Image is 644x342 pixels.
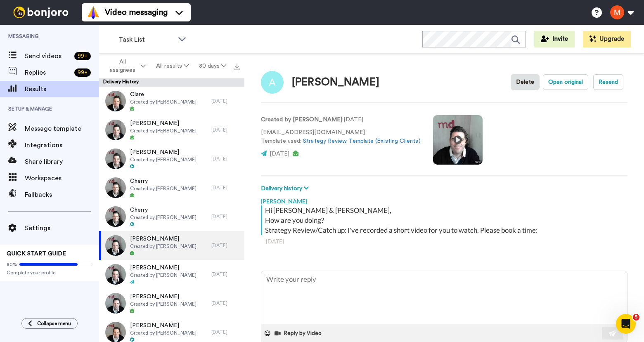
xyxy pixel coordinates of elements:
[99,260,244,289] a: [PERSON_NAME]Created by [PERSON_NAME][DATE]
[21,318,78,329] button: Collapse menu
[261,116,421,124] p: : [DATE]
[130,99,197,105] span: Created by [PERSON_NAME]
[99,289,244,318] a: [PERSON_NAME]Created by [PERSON_NAME][DATE]
[99,173,244,202] a: CherryCreated by [PERSON_NAME][DATE]
[87,6,100,19] img: vm-color.svg
[130,119,197,127] span: [PERSON_NAME]
[583,31,631,47] button: Upgrade
[7,269,92,276] span: Complete your profile
[266,237,623,245] div: [DATE]
[130,127,197,134] span: Created by [PERSON_NAME]
[105,264,126,285] img: ad659c76-1067-4270-858e-e2be0fab6569-thumb.jpg
[261,184,311,193] button: Delivery history
[74,52,91,60] div: 99 +
[74,68,91,77] div: 99 +
[292,76,379,88] div: [PERSON_NAME]
[25,173,99,183] span: Workspaces
[511,74,540,90] button: Delete
[261,117,342,123] strong: Created by [PERSON_NAME]
[99,78,244,87] div: Delivery History
[130,264,197,272] span: [PERSON_NAME]
[265,205,625,235] div: Hi [PERSON_NAME] & [PERSON_NAME], How are you doing? Strategy Review/Catch up: I've recorded a sh...
[130,177,197,185] span: Cherry
[543,74,588,90] button: Open original
[211,184,240,191] div: [DATE]
[274,327,324,340] button: Reply by Video
[105,91,126,111] img: 22981cd6-d423-4b26-ab31-92cb844528cd-thumb.jpg
[99,116,244,144] a: [PERSON_NAME]Created by [PERSON_NAME][DATE]
[25,140,99,150] span: Integrations
[130,292,197,301] span: [PERSON_NAME]
[130,330,197,336] span: Created by [PERSON_NAME]
[211,300,240,307] div: [DATE]
[211,127,240,133] div: [DATE]
[130,185,197,192] span: Created by [PERSON_NAME]
[118,35,174,45] span: Task List
[303,138,420,144] a: Strategy Review Template (Existing Clients)
[105,177,126,198] img: 53c58393-8b19-4464-a1d4-fca5e7e2caa0-thumb.jpg
[633,314,639,321] span: 5
[105,206,126,227] img: 53c58393-8b19-4464-a1d4-fca5e7e2caa0-thumb.jpg
[25,223,99,233] span: Settings
[7,261,17,268] span: 80%
[211,329,240,335] div: [DATE]
[99,144,244,173] a: [PERSON_NAME]Created by [PERSON_NAME][DATE]
[130,272,197,278] span: Created by [PERSON_NAME]
[130,156,197,163] span: Created by [PERSON_NAME]
[211,156,240,162] div: [DATE]
[105,7,168,18] span: Video messaging
[105,293,126,314] img: d8e16587-af4b-4c51-b73d-2656e283bee0-thumb.jpg
[25,51,71,61] span: Send videos
[608,330,618,337] img: send-white.svg
[101,54,151,78] button: All assignees
[211,98,240,104] div: [DATE]
[105,235,126,256] img: ad659c76-1067-4270-858e-e2be0fab6569-thumb.jpg
[105,120,126,140] img: bc71922a-85ca-426a-8cc5-54522609e8da-thumb.jpg
[270,151,289,157] span: [DATE]
[25,68,71,78] span: Replies
[99,202,244,231] a: CherryCreated by [PERSON_NAME][DATE]
[261,71,284,94] img: Image of Amelia
[99,87,244,116] a: ClareCreated by [PERSON_NAME][DATE]
[37,320,71,327] span: Collapse menu
[261,193,627,205] div: [PERSON_NAME]
[25,84,99,94] span: Results
[130,243,197,250] span: Created by [PERSON_NAME]
[211,271,240,278] div: [DATE]
[106,58,139,74] span: All assignees
[25,157,99,167] span: Share library
[25,124,99,134] span: Message template
[10,7,72,18] img: bj-logo-header-white.svg
[130,206,197,214] span: Cherry
[130,235,197,243] span: [PERSON_NAME]
[593,74,623,90] button: Resend
[151,59,194,73] button: All results
[534,31,575,47] button: Invite
[616,314,636,334] iframe: Intercom live chat
[130,214,197,221] span: Created by [PERSON_NAME]
[234,64,240,70] img: export.svg
[211,242,240,249] div: [DATE]
[231,60,243,72] button: Export all results that match these filters now.
[130,90,197,99] span: Clare
[130,321,197,330] span: [PERSON_NAME]
[130,148,197,156] span: [PERSON_NAME]
[25,190,99,200] span: Fallbacks
[99,231,244,260] a: [PERSON_NAME]Created by [PERSON_NAME][DATE]
[261,128,421,146] p: [EMAIL_ADDRESS][DOMAIN_NAME] Template used:
[7,251,66,257] span: QUICK START GUIDE
[130,301,197,307] span: Created by [PERSON_NAME]
[105,149,126,169] img: bc71922a-85ca-426a-8cc5-54522609e8da-thumb.jpg
[211,213,240,220] div: [DATE]
[194,59,231,73] button: 30 days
